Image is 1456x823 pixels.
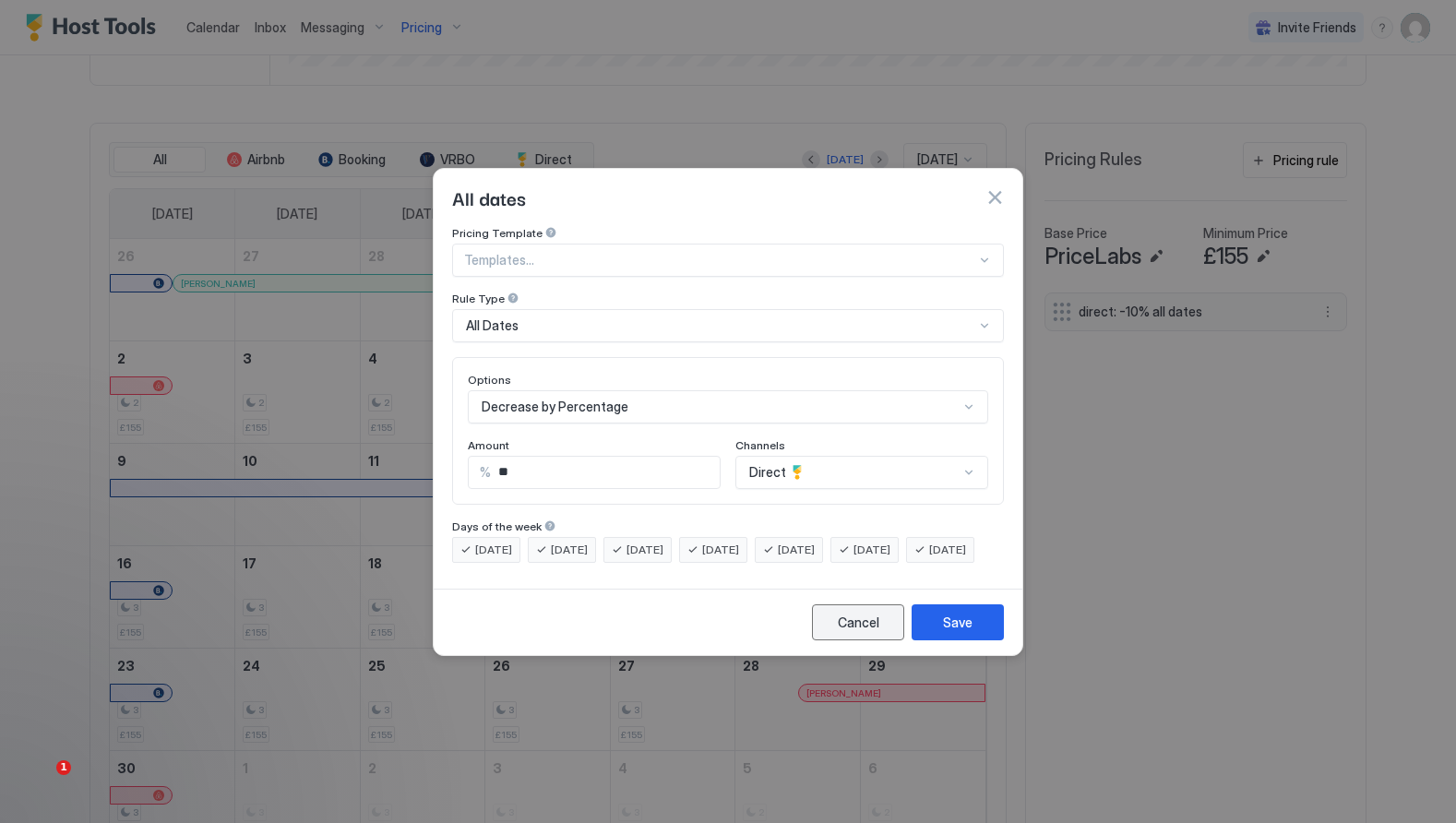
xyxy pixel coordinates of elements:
span: [DATE] [929,542,966,558]
span: All Dates [466,317,519,334]
span: [DATE] [627,542,663,558]
span: Channels [735,438,785,452]
span: Days of the week [452,519,542,533]
span: All dates [452,184,526,211]
span: [DATE] [778,542,815,558]
span: [DATE] [853,542,890,558]
span: Pricing Template [452,226,543,240]
span: [DATE] [702,542,739,558]
span: Direct [749,464,786,481]
span: 1 [56,760,71,775]
span: Options [468,373,511,387]
iframe: Intercom live chat [18,760,63,805]
div: Save [943,613,973,632]
span: % [480,464,491,481]
span: [DATE] [551,542,588,558]
button: Cancel [812,604,904,640]
iframe: Intercom notifications message [14,644,383,773]
input: Input Field [491,457,720,488]
button: Save [912,604,1004,640]
span: Rule Type [452,292,505,305]
div: Cancel [838,613,879,632]
span: Decrease by Percentage [482,399,628,415]
span: [DATE] [475,542,512,558]
span: Amount [468,438,509,452]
